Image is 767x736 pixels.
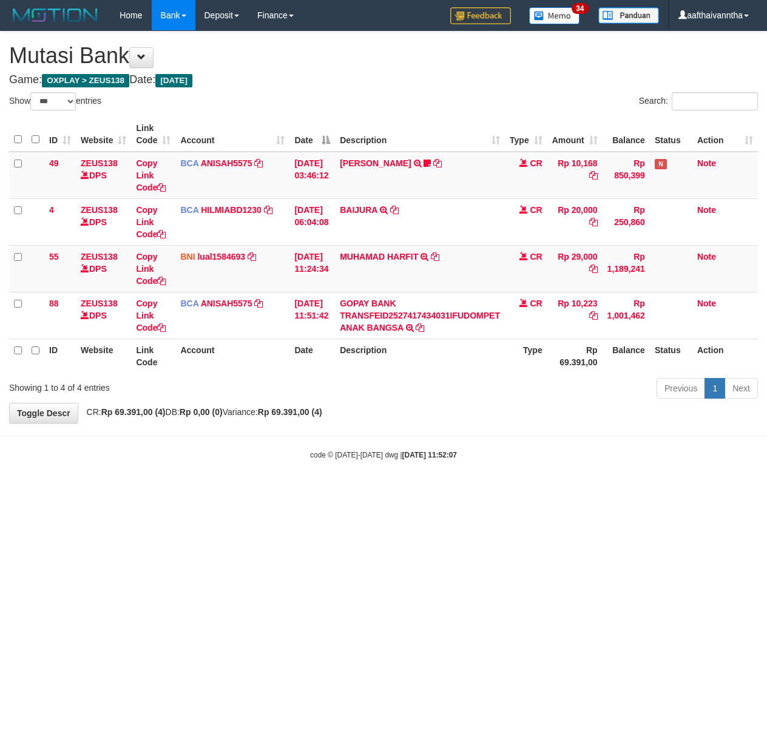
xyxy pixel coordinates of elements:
td: Rp 10,223 [547,292,603,339]
th: Website [76,339,131,373]
strong: [DATE] 11:52:07 [402,451,457,459]
td: Rp 10,168 [547,152,603,199]
a: Copy GOPAY BANK TRANSFEID2527417434031IFUDOMPET ANAK BANGSA to clipboard [416,323,424,333]
img: panduan.png [598,7,659,24]
span: 4 [49,205,54,215]
th: Action [692,339,758,373]
a: [PERSON_NAME] [340,158,411,168]
small: code © [DATE]-[DATE] dwg | [310,451,457,459]
td: Rp 20,000 [547,198,603,245]
th: Description: activate to sort column ascending [335,117,505,152]
a: ZEUS138 [81,252,118,262]
th: Account: activate to sort column ascending [175,117,289,152]
a: Copy lual1584693 to clipboard [248,252,256,262]
img: Feedback.jpg [450,7,511,24]
th: Date [289,339,335,373]
a: ANISAH5575 [201,299,252,308]
td: Rp 29,000 [547,245,603,292]
span: BCA [180,299,198,308]
span: OXPLAY > ZEUS138 [42,74,129,87]
td: Rp 250,860 [603,198,650,245]
th: Status [650,117,692,152]
td: [DATE] 11:24:34 [289,245,335,292]
td: DPS [76,152,131,199]
a: Copy MUHAMAD HARFIT to clipboard [431,252,439,262]
a: Note [697,205,716,215]
a: lual1584693 [197,252,245,262]
a: Copy Link Code [136,158,166,192]
a: ANISAH5575 [201,158,252,168]
td: DPS [76,245,131,292]
th: Account [175,339,289,373]
th: Website: activate to sort column ascending [76,117,131,152]
a: Note [697,299,716,308]
a: Note [697,252,716,262]
span: 34 [572,3,588,14]
th: Rp 69.391,00 [547,339,603,373]
th: Link Code [131,339,175,373]
th: Link Code: activate to sort column ascending [131,117,175,152]
td: DPS [76,198,131,245]
th: Date: activate to sort column descending [289,117,335,152]
strong: Rp 0,00 (0) [180,407,223,417]
label: Search: [639,92,758,110]
a: Note [697,158,716,168]
th: Action: activate to sort column ascending [692,117,758,152]
span: 88 [49,299,59,308]
span: BCA [180,205,198,215]
a: Copy HILMIABD1230 to clipboard [264,205,272,215]
div: Showing 1 to 4 of 4 entries [9,377,311,394]
span: Has Note [655,159,667,169]
a: Copy Rp 20,000 to clipboard [589,217,598,227]
th: Status [650,339,692,373]
h4: Game: Date: [9,74,758,86]
a: Copy Rp 10,168 to clipboard [589,170,598,180]
td: [DATE] 03:46:12 [289,152,335,199]
a: Copy INA PAUJANAH to clipboard [433,158,442,168]
th: Description [335,339,505,373]
th: ID [44,339,76,373]
th: Amount: activate to sort column ascending [547,117,603,152]
td: DPS [76,292,131,339]
td: Rp 1,189,241 [603,245,650,292]
strong: Rp 69.391,00 (4) [258,407,322,417]
span: CR [530,158,542,168]
th: Type: activate to sort column ascending [505,117,547,152]
input: Search: [672,92,758,110]
span: CR [530,299,542,308]
span: [DATE] [155,74,192,87]
span: CR: DB: Variance: [81,407,322,417]
td: [DATE] 06:04:08 [289,198,335,245]
a: Copy Rp 10,223 to clipboard [589,311,598,320]
strong: Rp 69.391,00 (4) [101,407,166,417]
span: BNI [180,252,195,262]
a: Copy Link Code [136,299,166,333]
a: ZEUS138 [81,299,118,308]
a: Toggle Descr [9,403,78,424]
img: MOTION_logo.png [9,6,101,24]
a: MUHAMAD HARFIT [340,252,418,262]
a: Copy ANISAH5575 to clipboard [254,299,263,308]
th: Balance [603,339,650,373]
a: HILMIABD1230 [201,205,262,215]
a: Copy Link Code [136,252,166,286]
h1: Mutasi Bank [9,44,758,68]
th: ID: activate to sort column ascending [44,117,76,152]
th: Type [505,339,547,373]
td: [DATE] 11:51:42 [289,292,335,339]
a: BAIJURA [340,205,377,215]
th: Balance [603,117,650,152]
a: Copy Rp 29,000 to clipboard [589,264,598,274]
td: Rp 1,001,462 [603,292,650,339]
a: ZEUS138 [81,158,118,168]
a: Copy Link Code [136,205,166,239]
span: 49 [49,158,59,168]
a: Next [725,378,758,399]
span: CR [530,205,542,215]
img: Button%20Memo.svg [529,7,580,24]
select: Showentries [30,92,76,110]
a: Copy ANISAH5575 to clipboard [254,158,263,168]
span: BCA [180,158,198,168]
a: Previous [657,378,705,399]
span: CR [530,252,542,262]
